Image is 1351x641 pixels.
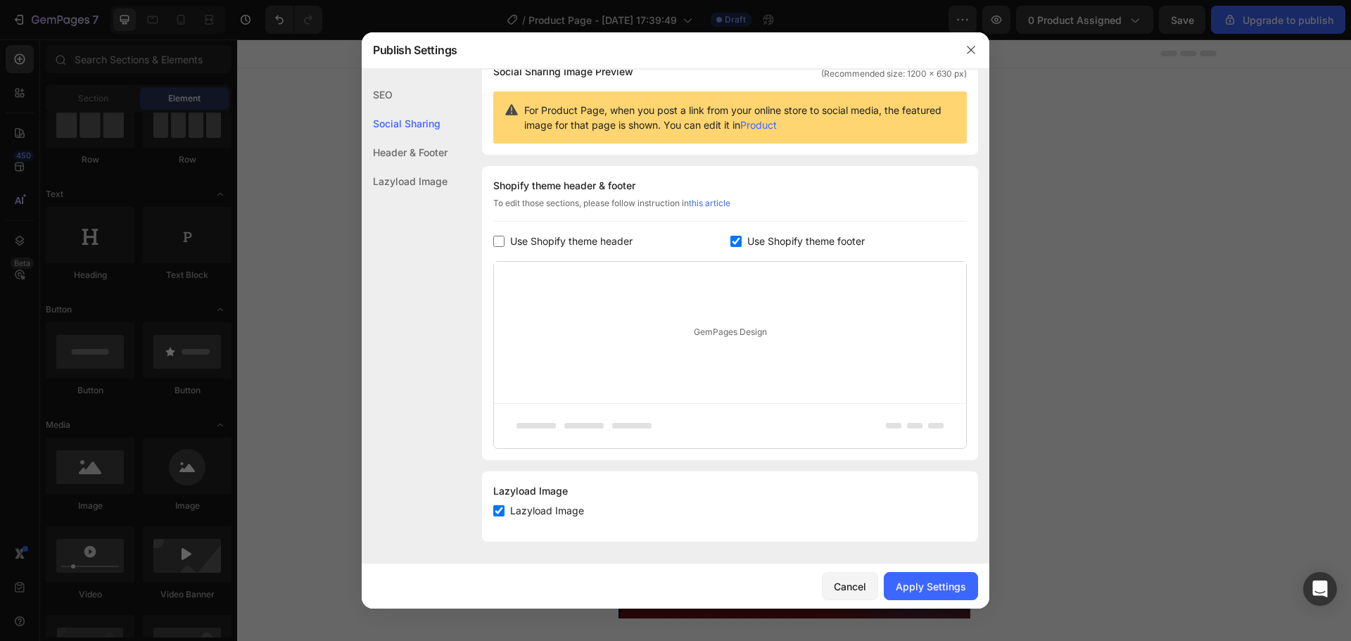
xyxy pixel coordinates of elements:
img: gempages_548043814657328075-e3bbd684-ef4f-4cff-95bb-f5080caa1e07.webp [381,51,733,579]
button: Cancel [822,572,878,600]
div: SEO [362,80,448,109]
a: Product [740,119,777,131]
span: For Product Page, when you post a link from your online store to social media, the featured image... [524,103,956,132]
span: (Recommended size: 1200 x 630 px) [821,68,967,80]
div: Apply Settings [896,579,966,594]
span: Use Shopify theme header [510,233,633,250]
div: Header & Footer [362,138,448,167]
div: Lazyload Image [362,167,448,196]
button: Apply Settings [884,572,978,600]
div: GemPages Design [494,262,966,403]
div: Publish Settings [362,32,953,68]
div: Cancel [834,579,866,594]
span: Use Shopify theme footer [747,233,865,250]
div: Lazyload Image [493,483,967,500]
div: Open Intercom Messenger [1303,572,1337,606]
span: Social Sharing Image Preview [493,63,633,80]
div: Social Sharing [362,109,448,138]
div: To edit those sections, please follow instruction in [493,197,967,222]
span: Lazyload Image [510,502,584,519]
a: this article [689,198,730,208]
div: Shopify theme header & footer [493,177,967,194]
